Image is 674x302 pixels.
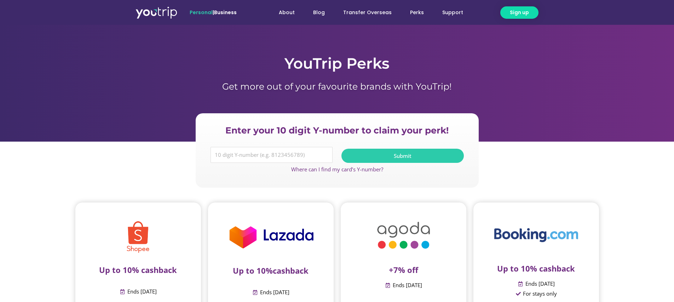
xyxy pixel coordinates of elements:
a: Where can I find my card’s Y-number? [291,166,383,173]
span: Ends [DATE] [391,280,422,290]
span: cashback [273,265,309,276]
span: Submit [394,153,411,159]
span: Up to 10% cashback [99,264,177,275]
a: Transfer Overseas [334,6,401,19]
h1: Get more out of your favourite brands with YouTrip! [136,81,539,92]
a: About [270,6,304,19]
nav: Menu [256,6,472,19]
h2: Enter your 10 digit Y-number to claim your perk! [207,125,467,136]
a: Support [433,6,472,19]
span: | [190,9,237,16]
h1: YouTrip Perks [136,53,539,74]
a: Business [214,9,237,16]
span: Ends [DATE] [126,287,157,297]
span: Up to 10% [233,265,273,276]
p: Up to 10% cashback [484,264,588,273]
span: Sign up [510,9,529,16]
p: +7% off [351,265,456,274]
form: Y Number [211,147,464,169]
a: Sign up [500,6,538,19]
span: For stays only [521,289,557,299]
span: Ends [DATE] [258,287,289,297]
a: Perks [401,6,433,19]
span: Ends [DATE] [524,279,555,289]
a: Blog [304,6,334,19]
button: Submit [341,149,464,163]
input: 10 digit Y-number (e.g. 8123456789) [211,147,333,163]
span: Personal [190,9,213,16]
